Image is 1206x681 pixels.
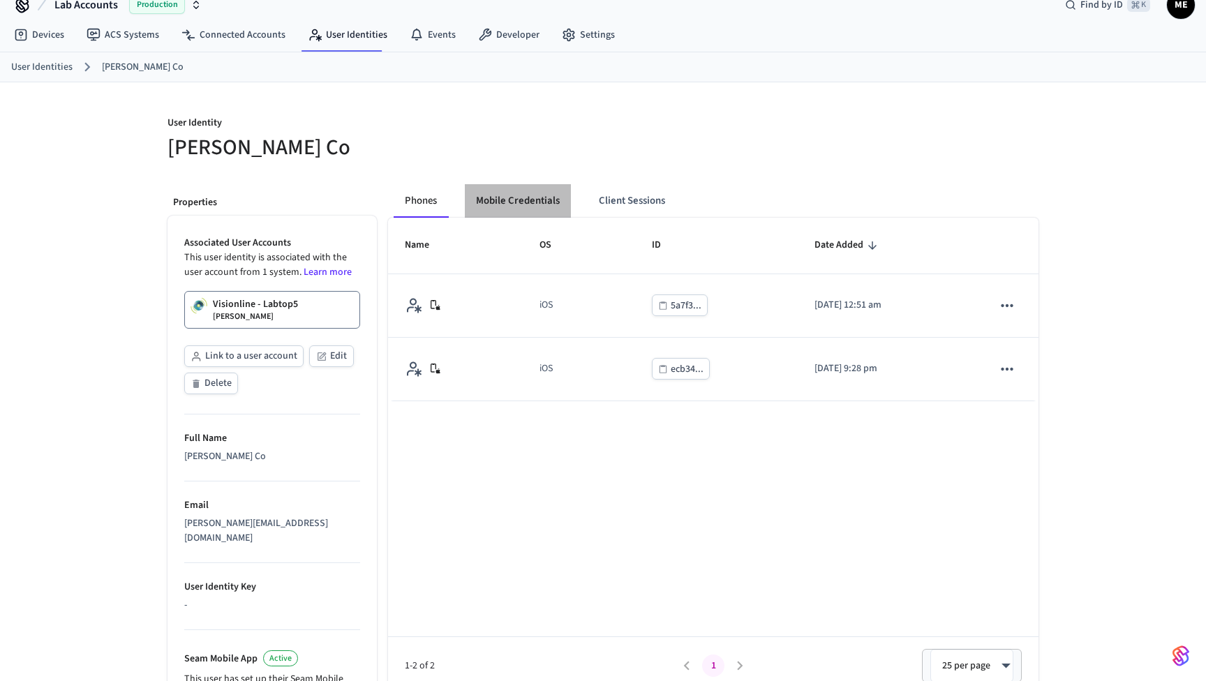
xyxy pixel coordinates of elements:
h5: [PERSON_NAME] Co [167,133,595,162]
span: OS [539,234,569,256]
a: User Identities [11,60,73,75]
button: Delete [184,373,238,394]
button: Link to a user account [184,345,304,367]
button: Mobile Credentials [465,184,571,218]
p: [DATE] 9:28 pm [814,361,959,376]
span: ID [652,234,679,256]
div: 5a7f3... [671,297,701,315]
span: 1-2 of 2 [405,659,673,673]
a: Developer [467,22,551,47]
img: SeamLogoGradient.69752ec5.svg [1172,645,1189,667]
button: 5a7f3... [652,294,708,316]
a: Settings [551,22,626,47]
p: Full Name [184,431,360,446]
a: Visionline - Labtop5[PERSON_NAME] [184,291,360,329]
button: ecb34... [652,358,710,380]
a: Events [399,22,467,47]
img: Visionline Logo [191,297,207,314]
p: Visionline - Labtop5 [213,297,298,311]
span: Date Added [814,234,881,256]
nav: pagination navigation [673,654,753,677]
span: Active [269,652,292,664]
div: iOS [539,361,553,376]
div: - [184,598,360,613]
button: Edit [309,345,354,367]
a: [PERSON_NAME] Co [102,60,184,75]
button: Client Sessions [588,184,676,218]
a: Connected Accounts [170,22,297,47]
a: Learn more [304,265,352,279]
p: Email [184,498,360,513]
a: ACS Systems [75,22,170,47]
div: [PERSON_NAME] Co [184,449,360,464]
p: User Identity Key [184,580,360,594]
a: Devices [3,22,75,47]
button: page 1 [702,654,724,677]
div: iOS [539,298,553,313]
p: Seam Mobile App [184,652,258,666]
a: User Identities [297,22,399,47]
p: Associated User Accounts [184,236,360,250]
table: sticky table [388,218,1038,401]
p: This user identity is associated with the user account from 1 system. [184,250,360,280]
div: ecb34... [671,361,703,378]
p: Properties [173,195,371,210]
p: [PERSON_NAME] [213,311,274,322]
span: Name [405,234,447,256]
button: Phones [394,184,448,218]
p: [DATE] 12:51 am [814,298,959,313]
p: User Identity [167,116,595,133]
div: [PERSON_NAME][EMAIL_ADDRESS][DOMAIN_NAME] [184,516,360,546]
